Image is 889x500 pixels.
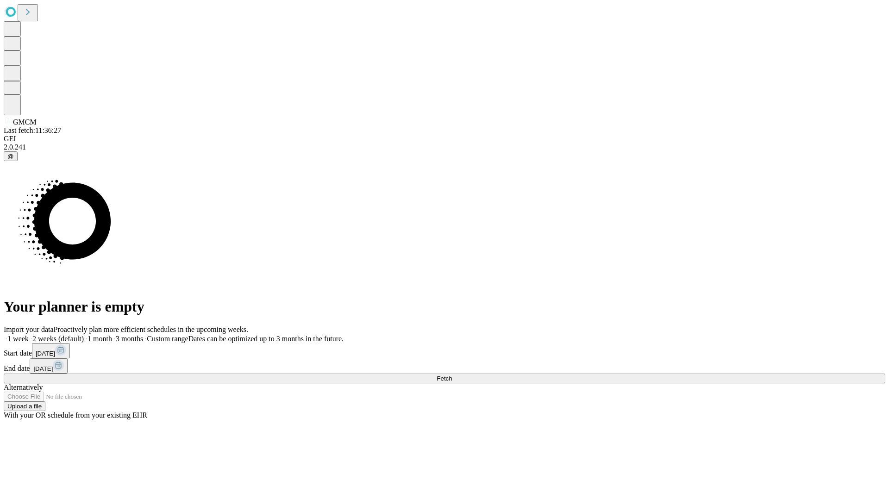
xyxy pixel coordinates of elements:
[437,375,452,382] span: Fetch
[88,335,112,343] span: 1 month
[188,335,344,343] span: Dates can be optimized up to 3 months in the future.
[4,343,885,358] div: Start date
[7,153,14,160] span: @
[4,126,61,134] span: Last fetch: 11:36:27
[4,143,885,151] div: 2.0.241
[30,358,68,374] button: [DATE]
[4,151,18,161] button: @
[4,325,54,333] span: Import your data
[4,401,45,411] button: Upload a file
[33,365,53,372] span: [DATE]
[4,411,147,419] span: With your OR schedule from your existing EHR
[32,335,84,343] span: 2 weeks (default)
[4,135,885,143] div: GEI
[4,298,885,315] h1: Your planner is empty
[4,358,885,374] div: End date
[116,335,143,343] span: 3 months
[36,350,55,357] span: [DATE]
[32,343,70,358] button: [DATE]
[54,325,248,333] span: Proactively plan more efficient schedules in the upcoming weeks.
[4,383,43,391] span: Alternatively
[13,118,37,126] span: GMCM
[7,335,29,343] span: 1 week
[4,374,885,383] button: Fetch
[147,335,188,343] span: Custom range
